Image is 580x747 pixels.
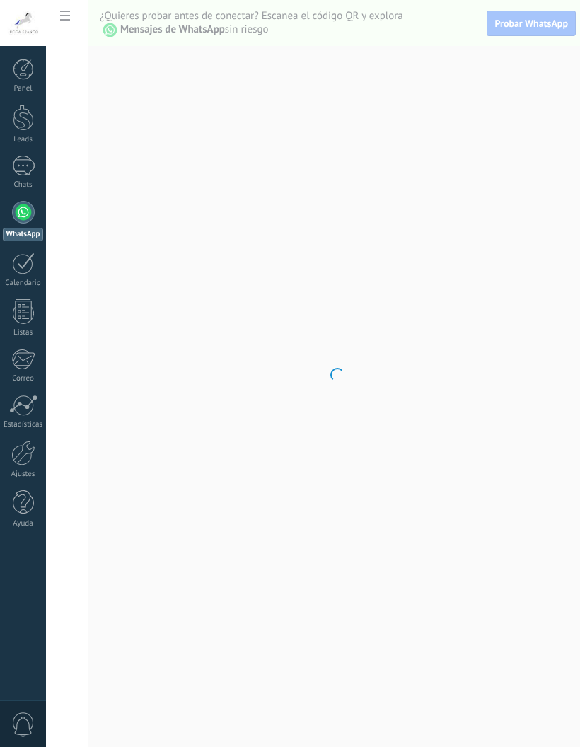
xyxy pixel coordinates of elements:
div: Estadísticas [3,420,44,429]
div: Ajustes [3,470,44,479]
div: Panel [3,84,44,93]
div: Calendario [3,279,44,288]
div: Listas [3,328,44,337]
div: Correo [3,374,44,383]
div: WhatsApp [3,228,43,241]
div: Chats [3,180,44,190]
div: Ayuda [3,519,44,528]
div: Leads [3,135,44,144]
